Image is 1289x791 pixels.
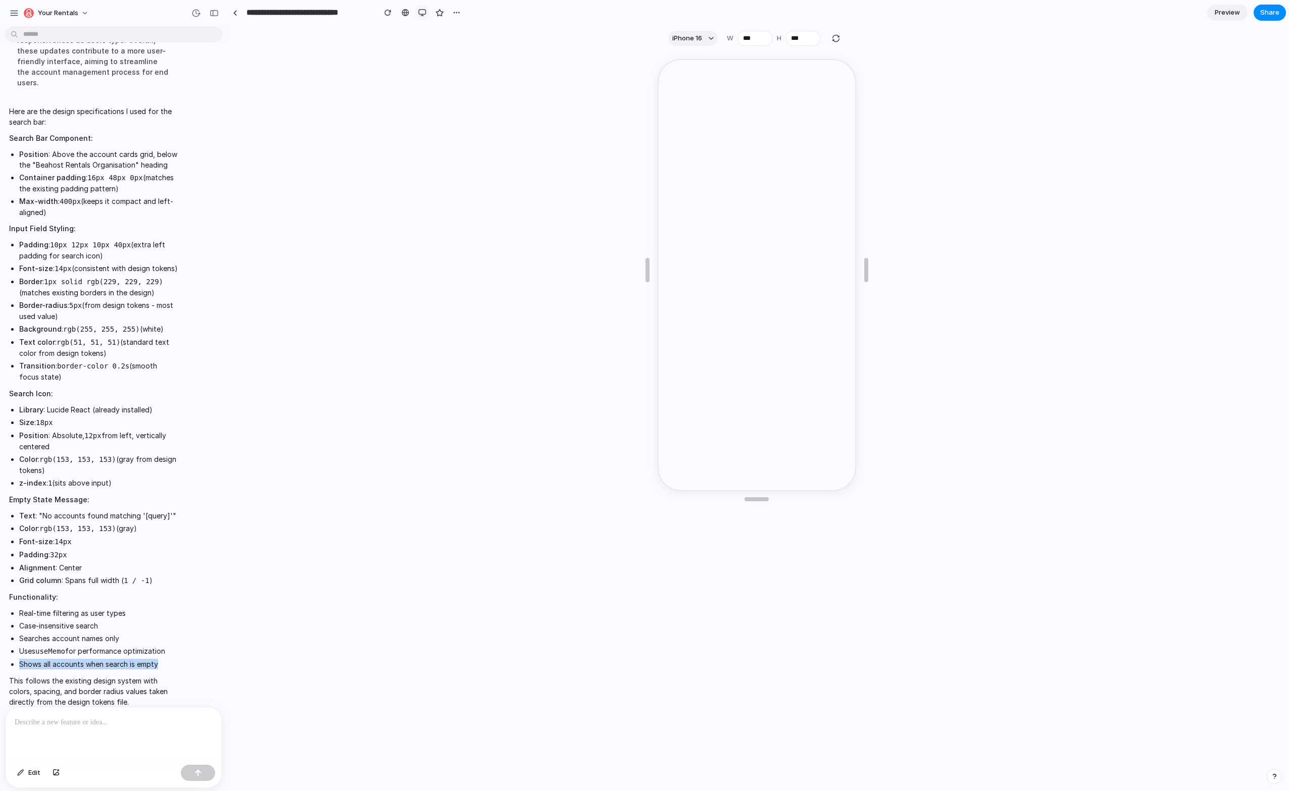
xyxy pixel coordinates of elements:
[44,278,163,286] code: 1px solid rgb(229, 229, 229)
[87,174,143,182] code: 16px 48px 0px
[19,576,62,585] strong: Grid column
[57,362,129,370] code: border-color 0.2s
[19,418,34,427] strong: Size
[19,417,178,428] li: :
[19,562,178,573] li: : Center
[36,418,53,427] code: 18px
[19,431,48,440] strong: Position
[9,675,178,707] p: This follows the existing design system with colors, spacing, and border radius values taken dire...
[38,8,78,18] span: Your Rentals
[20,5,94,21] button: Your Rentals
[9,224,76,233] strong: Input Field Styling:
[84,432,102,440] code: 12px
[19,478,178,489] li: : (sits above input)
[63,325,140,333] code: rgb(255, 255, 255)
[19,324,178,335] li: : (white)
[19,337,178,358] li: : (standard text color from design tokens)
[1260,8,1279,18] span: Share
[19,172,178,194] li: : (matches the existing padding pattern)
[19,325,62,333] strong: Background
[9,106,178,127] p: Here are the design specifications I used for the search bar:
[19,277,42,286] strong: Border
[9,134,93,142] strong: Search Bar Component:
[57,338,120,346] code: rgb(51, 51, 51)
[19,511,35,520] strong: Text
[1207,5,1248,21] a: Preview
[777,33,781,43] label: H
[19,549,178,560] li: :
[60,197,81,205] code: 400px
[9,389,53,398] strong: Search Icon:
[19,646,178,657] li: Uses for performance optimization
[19,150,48,159] strong: Position
[19,536,178,547] li: :
[19,240,48,249] strong: Padding
[19,263,178,274] li: : (consistent with design tokens)
[19,197,58,205] strong: Max-width
[727,33,733,43] label: W
[69,301,82,309] code: 5px
[19,404,178,415] li: : Lucide React (already installed)
[19,523,178,534] li: : (gray)
[19,276,178,298] li: : (matches existing borders in the design)
[668,31,718,46] button: iPhone 16
[19,405,43,414] strong: Library
[19,524,38,533] strong: Color
[55,265,72,273] code: 14px
[19,550,48,559] strong: Padding
[19,455,38,463] strong: Color
[9,593,58,601] strong: Functionality:
[48,479,52,487] code: 1
[19,264,53,273] strong: Font-size
[19,608,178,618] li: Real-time filtering as user types
[12,765,45,781] button: Edit
[39,455,116,463] code: rgb(153, 153, 153)
[1215,8,1240,18] span: Preview
[35,647,65,655] code: useMemo
[9,495,89,504] strong: Empty State Message:
[39,524,116,533] code: rgb(153, 153, 153)
[19,173,86,182] strong: Container padding
[19,659,178,669] li: Shows all accounts when search is empty
[19,430,178,452] li: : Absolute, from left, vertically centered
[19,575,178,586] li: : Spans full width ( )
[19,360,178,382] li: : (smooth focus state)
[19,301,68,309] strong: Border-radius
[19,361,56,370] strong: Transition
[19,239,178,261] li: : (extra left padding for search icon)
[19,510,178,521] li: : "No accounts found matching '[query]'"
[19,149,178,170] li: : Above the account cards grid, below the "Beahost Rentals Organisation" heading
[19,338,55,346] strong: Text color
[19,300,178,322] li: : (from design tokens - most used value)
[28,768,40,778] span: Edit
[55,538,72,546] code: 14px
[19,537,53,546] strong: Font-size
[50,551,67,559] code: 32px
[124,576,150,585] code: 1 / -1
[19,479,46,487] strong: z-index
[19,196,178,218] li: : (keeps it compact and left-aligned)
[19,454,178,476] li: : (gray from design tokens)
[19,633,178,644] li: Searches account names only
[1254,5,1286,21] button: Share
[19,563,56,572] strong: Alignment
[50,241,131,249] code: 10px 12px 10px 40px
[19,620,178,631] li: Case-insensitive search
[672,33,702,43] span: iPhone 16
